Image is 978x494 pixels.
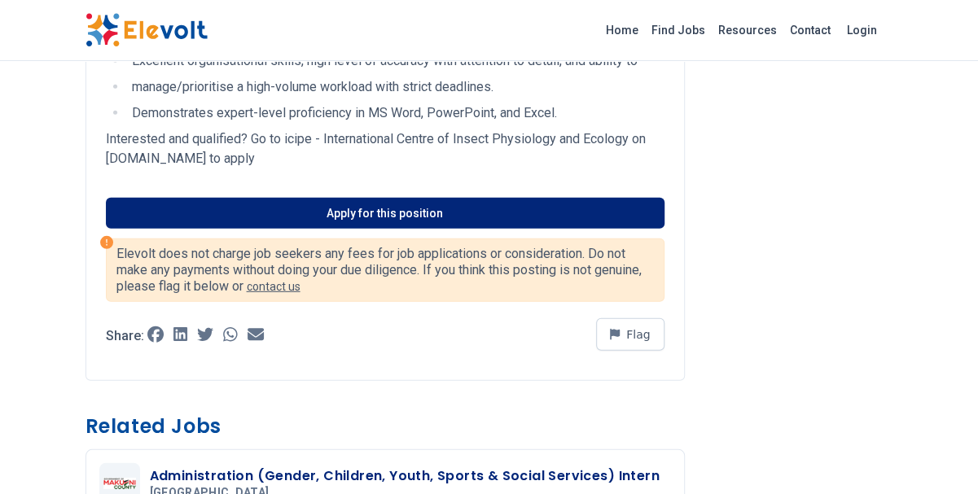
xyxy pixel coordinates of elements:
a: Find Jobs [645,17,712,43]
img: Elevolt [86,13,208,47]
li: Excellent organisational skills, high level of accuracy with attention to detail, and ability to [127,51,664,71]
p: Share: [106,330,144,343]
a: Apply for this position [106,198,664,229]
a: Login [837,14,887,46]
h3: Related Jobs [86,413,685,439]
iframe: Chat Widget [897,416,978,494]
h3: Administration (Gender, Children, Youth, Sports & Social Services) Intern [150,466,660,486]
p: Elevolt does not charge job seekers any fees for job applications or consideration. Do not make a... [116,246,654,295]
a: Resources [712,17,783,43]
li: manage/prioritise a high-volume workload with strict deadlines. [127,77,664,97]
p: Interested and qualified? Go to icipe - International Centre of Insect Physiology and Ecology on ... [106,129,664,168]
a: Contact [783,17,837,43]
a: contact us [247,280,300,293]
button: Flag [596,318,664,351]
a: Home [599,17,645,43]
img: Makueni County [103,478,136,489]
li: Demonstrates expert-level proficiency in MS Word, PowerPoint, and Excel. [127,103,664,123]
